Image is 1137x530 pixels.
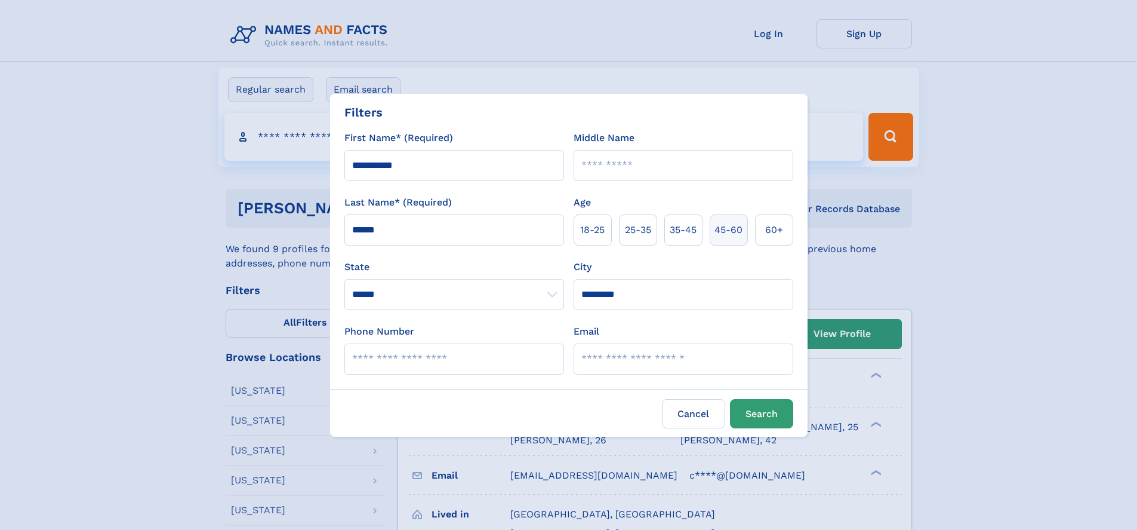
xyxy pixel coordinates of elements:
label: Email [574,324,599,339]
span: 45‑60 [714,223,742,237]
label: State [344,260,564,274]
div: Filters [344,103,383,121]
span: 18‑25 [580,223,605,237]
label: Middle Name [574,131,634,145]
label: First Name* (Required) [344,131,453,145]
span: 35‑45 [670,223,697,237]
label: Last Name* (Required) [344,195,452,210]
span: 60+ [765,223,783,237]
label: Age [574,195,591,210]
span: 25‑35 [625,223,651,237]
label: Cancel [662,399,725,428]
label: Phone Number [344,324,414,339]
label: City [574,260,591,274]
button: Search [730,399,793,428]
